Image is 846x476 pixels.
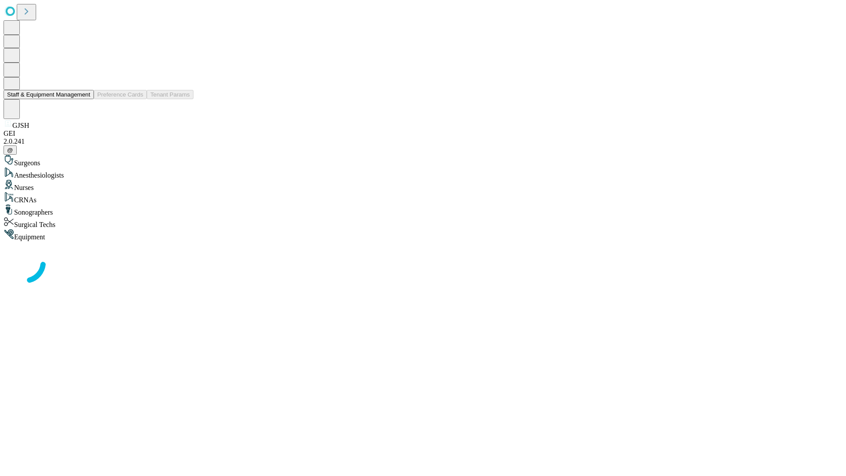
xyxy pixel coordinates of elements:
[4,155,842,167] div: Surgeons
[4,216,842,229] div: Surgical Techs
[94,90,147,99] button: Preference Cards
[147,90,193,99] button: Tenant Params
[4,90,94,99] button: Staff & Equipment Management
[4,130,842,138] div: GEI
[4,229,842,241] div: Equipment
[4,192,842,204] div: CRNAs
[4,138,842,145] div: 2.0.241
[4,167,842,179] div: Anesthesiologists
[7,147,13,153] span: @
[4,145,17,155] button: @
[4,179,842,192] div: Nurses
[4,204,842,216] div: Sonographers
[12,122,29,129] span: GJSH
